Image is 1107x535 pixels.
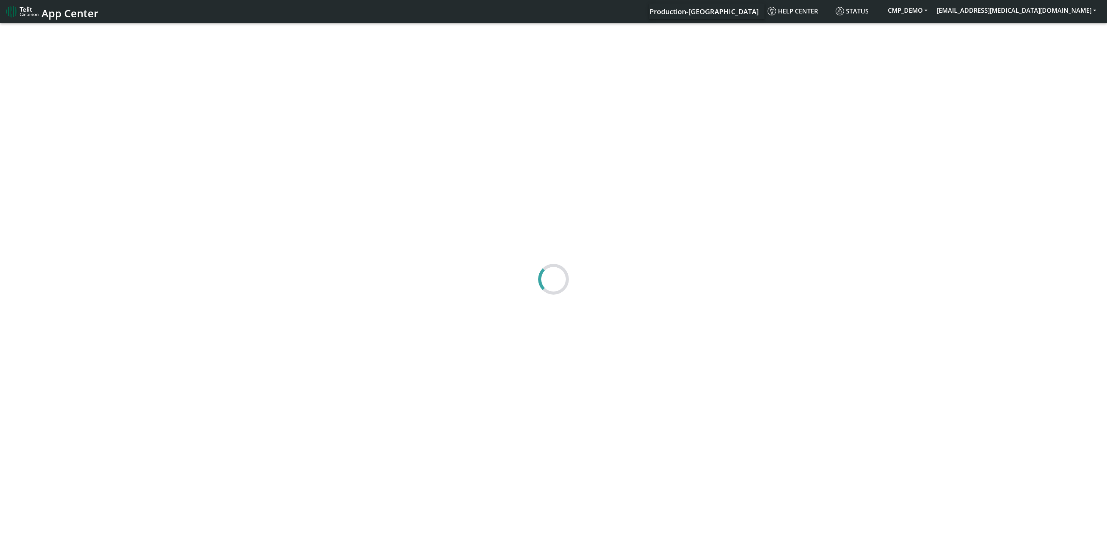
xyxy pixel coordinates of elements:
[765,3,833,19] a: Help center
[833,3,883,19] a: Status
[836,7,844,15] img: status.svg
[768,7,776,15] img: knowledge.svg
[883,3,932,17] button: CMP_DEMO
[932,3,1101,17] button: [EMAIL_ADDRESS][MEDICAL_DATA][DOMAIN_NAME]
[42,6,98,20] span: App Center
[768,7,818,15] span: Help center
[650,7,759,16] span: Production-[GEOGRAPHIC_DATA]
[836,7,869,15] span: Status
[6,5,38,18] img: logo-telit-cinterion-gw-new.png
[649,3,758,19] a: Your current platform instance
[6,3,97,20] a: App Center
